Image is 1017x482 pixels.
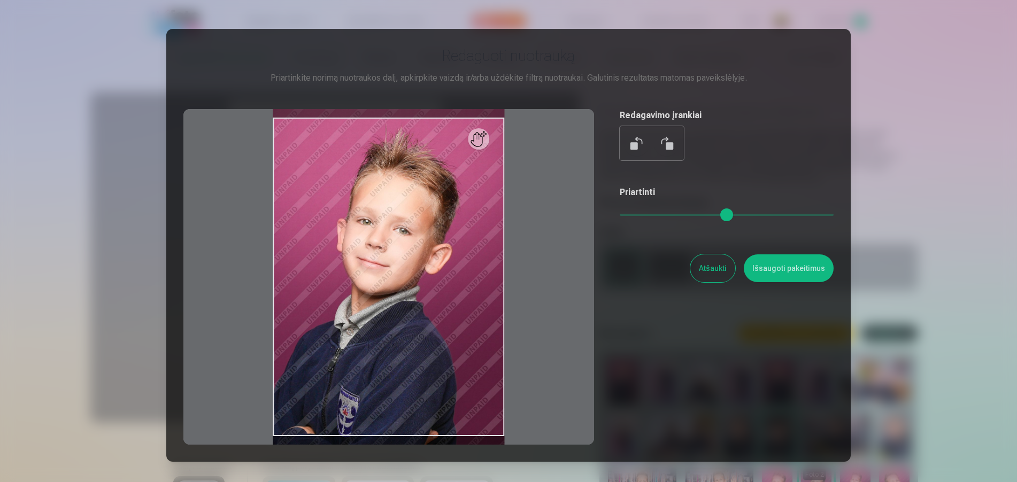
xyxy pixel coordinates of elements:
[620,109,834,122] h5: Redagavimo įrankiai
[690,254,735,282] button: Atšaukti
[183,46,834,65] h3: Redaguoti nuotrauką
[620,186,834,199] h5: Priartinti
[744,254,834,282] button: Išsaugoti pakeitimus
[183,72,834,84] div: Priartinkite norimą nuotraukos dalį, apkirpkite vaizdą ir/arba uždėkite filtrą nuotraukai. Galuti...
